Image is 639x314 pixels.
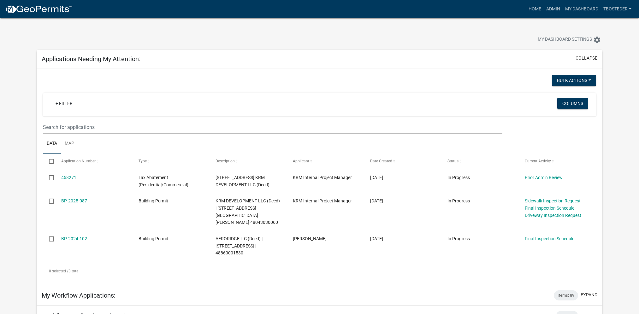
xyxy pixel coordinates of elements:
[55,154,133,169] datatable-header-cell: Application Number
[50,98,78,109] a: + Filter
[525,175,563,180] a: Prior Admin Review
[37,68,602,285] div: collapse
[525,206,574,211] a: Final Inspection Schedule
[526,3,544,15] a: Home
[525,236,574,241] a: Final Inspection Schedule
[139,198,168,203] span: Building Permit
[370,175,383,180] span: 08/01/2025
[293,159,309,163] span: Applicant
[293,198,352,203] span: KRM Internal Project Manager
[216,236,263,256] span: AERORIDGE L C (Deed) | 1009 S JEFFERSON WAY | 48860001530
[447,198,470,203] span: In Progress
[576,55,597,61] button: collapse
[370,159,392,163] span: Date Created
[557,98,588,109] button: Columns
[132,154,210,169] datatable-header-cell: Type
[293,175,352,180] span: KRM Internal Project Manager
[49,269,68,273] span: 0 selected /
[43,154,55,169] datatable-header-cell: Select
[43,263,596,279] div: 3 total
[441,154,519,169] datatable-header-cell: Status
[61,175,76,180] a: 458271
[533,33,606,46] button: My Dashboard Settingssettings
[216,159,235,163] span: Description
[563,3,601,15] a: My Dashboard
[139,236,168,241] span: Building Permit
[525,213,581,218] a: Driveway Inspection Request
[554,290,578,300] div: Items: 89
[216,198,280,225] span: KRM DEVELOPMENT LLC (Deed) | 1602 E GIRARD AVE | 48043030060
[216,175,269,187] span: 505 N 20TH ST KRM DEVELOPMENT LLC (Deed)
[525,159,551,163] span: Current Activity
[139,175,188,187] span: Tax Abatement (Residential/Commercial)
[525,198,581,203] a: Sidewalk Inspection Request
[601,3,634,15] a: tbosteder
[593,36,601,44] i: settings
[370,236,383,241] span: 07/31/2024
[544,3,563,15] a: Admin
[447,159,459,163] span: Status
[447,175,470,180] span: In Progress
[293,236,327,241] span: tyler
[287,154,364,169] datatable-header-cell: Applicant
[370,198,383,203] span: 04/28/2025
[61,134,78,154] a: Map
[538,36,592,44] span: My Dashboard Settings
[552,75,596,86] button: Bulk Actions
[364,154,441,169] datatable-header-cell: Date Created
[210,154,287,169] datatable-header-cell: Description
[61,236,87,241] a: BP-2024-102
[139,159,147,163] span: Type
[581,292,597,298] button: expand
[61,159,96,163] span: Application Number
[42,292,115,299] h5: My Workflow Applications:
[518,154,596,169] datatable-header-cell: Current Activity
[447,236,470,241] span: In Progress
[43,134,61,154] a: Data
[42,55,140,63] h5: Applications Needing My Attention:
[61,198,87,203] a: BP-2025-087
[43,121,502,134] input: Search for applications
